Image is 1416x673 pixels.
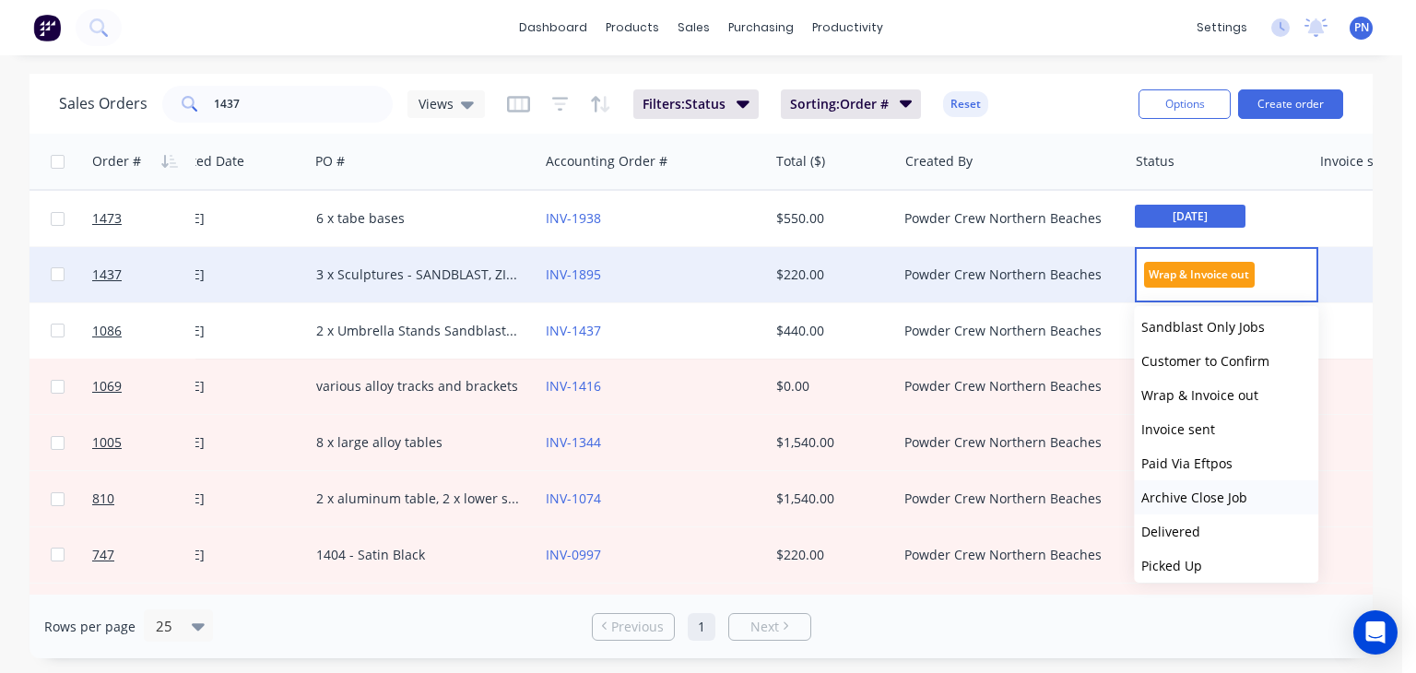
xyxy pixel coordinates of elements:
[750,618,779,636] span: Next
[904,433,1109,452] div: Powder Crew Northern Beaches
[510,14,596,41] a: dashboard
[1141,455,1233,472] span: Paid Via Eftpos
[596,14,668,41] div: products
[1134,310,1318,344] button: Sandblast Only Jobs
[633,89,759,119] button: Filters:Status
[164,546,301,564] div: [DATE]
[688,613,715,641] a: Page 1 is your current page
[1134,412,1318,446] button: Invoice sent
[164,433,301,452] div: [DATE]
[92,546,114,564] span: 747
[1353,610,1398,655] div: Open Intercom Messenger
[719,14,803,41] div: purchasing
[44,618,136,636] span: Rows per page
[776,266,884,284] div: $220.00
[1136,152,1174,171] div: Status
[1238,89,1343,119] button: Create order
[546,490,601,507] a: INV-1074
[316,546,521,564] div: 1404 - Satin Black
[214,86,394,123] input: Search...
[316,322,521,340] div: 2 x Umbrella Stands Sandblast and Powder Coat
[1139,89,1231,119] button: Options
[1134,344,1318,378] button: Customer to Confirm
[584,613,819,641] ul: Pagination
[776,209,884,228] div: $550.00
[790,95,889,113] span: Sorting: Order #
[164,266,301,284] div: [DATE]
[546,433,601,451] a: INV-1344
[776,546,884,564] div: $220.00
[546,152,667,171] div: Accounting Order #
[668,14,719,41] div: sales
[164,490,301,508] div: [DATE]
[164,377,301,396] div: [DATE]
[92,584,203,639] a: 633
[315,152,345,171] div: PO #
[546,322,601,339] a: INV-1437
[92,266,122,284] span: 1437
[546,546,601,563] a: INV-0997
[776,490,884,508] div: $1,540.00
[92,471,203,526] a: 810
[905,152,973,171] div: Created By
[1141,489,1247,506] span: Archive Close Job
[316,433,521,452] div: 8 x large alloy tables
[1187,14,1257,41] div: settings
[92,247,203,302] a: 1437
[1141,420,1215,438] span: Invoice sent
[419,94,454,113] span: Views
[1134,549,1318,583] button: Picked Up
[92,359,203,414] a: 1069
[776,152,825,171] div: Total ($)
[943,91,988,117] button: Reset
[1141,352,1269,370] span: Customer to Confirm
[164,209,301,228] div: [DATE]
[316,209,521,228] div: 6 x tabe bases
[781,89,922,119] button: Sorting:Order #
[92,209,122,228] span: 1473
[92,415,203,470] a: 1005
[92,322,122,340] span: 1086
[904,546,1109,564] div: Powder Crew Northern Beaches
[776,433,884,452] div: $1,540.00
[1134,480,1318,514] button: Archive Close Job
[1354,19,1369,36] span: PN
[1144,262,1255,287] span: Wrap & Invoice out
[904,490,1109,508] div: Powder Crew Northern Beaches
[92,527,203,583] a: 747
[546,377,601,395] a: INV-1416
[546,266,601,283] a: INV-1895
[316,490,521,508] div: 2 x aluminum table, 2 x lower skirting and 4 x draws
[1134,446,1318,480] button: Paid Via Eftpos
[164,322,301,340] div: [DATE]
[643,95,726,113] span: Filters: Status
[904,377,1109,396] div: Powder Crew Northern Beaches
[92,433,122,452] span: 1005
[92,191,203,246] a: 1473
[1141,523,1200,540] span: Delivered
[1134,514,1318,549] button: Delivered
[611,618,664,636] span: Previous
[904,322,1109,340] div: Powder Crew Northern Beaches
[59,95,147,112] h1: Sales Orders
[92,377,122,396] span: 1069
[904,266,1109,284] div: Powder Crew Northern Beaches
[776,377,884,396] div: $0.00
[1141,318,1265,336] span: Sandblast Only Jobs
[1134,378,1318,412] button: Wrap & Invoice out
[92,490,114,508] span: 810
[163,152,244,171] div: Created Date
[1141,557,1202,574] span: Picked Up
[729,618,810,636] a: Next page
[803,14,892,41] div: productivity
[904,209,1109,228] div: Powder Crew Northern Beaches
[1320,152,1405,171] div: Invoice status
[546,209,601,227] a: INV-1938
[316,266,521,284] div: 3 x Sculptures - SANDBLAST, ZINC PRIME + BISTRO ORANGE OR RAL2009
[92,303,203,359] a: 1086
[33,14,61,41] img: Factory
[92,152,141,171] div: Order #
[776,322,884,340] div: $440.00
[593,618,674,636] a: Previous page
[1141,386,1258,404] span: Wrap & Invoice out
